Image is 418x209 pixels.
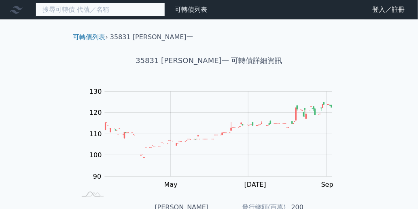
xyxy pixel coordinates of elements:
tspan: 90 [93,173,101,180]
g: Series [105,102,332,158]
tspan: 100 [89,151,102,159]
tspan: May [164,181,178,188]
iframe: Chat Widget [378,170,418,209]
input: 搜尋可轉債 代號／名稱 [36,3,165,17]
li: › [73,32,108,42]
h1: 35831 [PERSON_NAME]一 可轉債詳細資訊 [67,55,352,66]
tspan: 120 [89,109,102,116]
tspan: 130 [89,88,102,95]
tspan: 110 [89,130,102,138]
li: 35831 [PERSON_NAME]一 [110,32,193,42]
a: 登入／註冊 [366,3,412,16]
a: 可轉債列表 [73,33,106,41]
tspan: [DATE] [244,181,266,188]
div: 聊天小工具 [378,170,418,209]
tspan: Sep [321,181,333,188]
a: 可轉債列表 [175,6,207,13]
g: Chart [89,88,333,188]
